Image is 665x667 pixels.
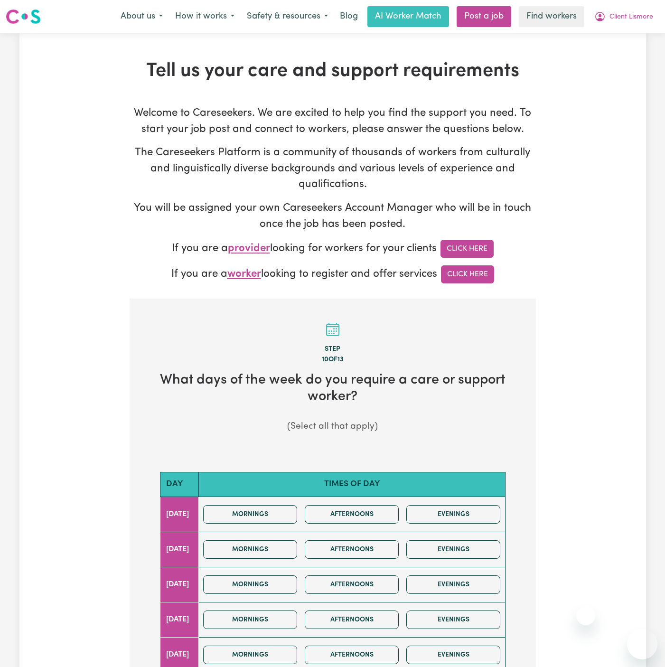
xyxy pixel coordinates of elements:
[406,646,500,664] button: Evenings
[145,344,521,355] div: Step
[588,7,659,27] button: My Account
[441,265,494,283] a: Click Here
[241,7,334,27] button: Safety & resources
[130,240,536,258] p: If you are a looking for workers for your clients
[169,7,241,27] button: How it works
[160,532,199,567] td: [DATE]
[130,105,536,137] p: Welcome to Careseekers. We are excited to help you find the support you need. To start your job p...
[6,6,41,28] a: Careseekers logo
[199,472,505,497] th: Times of day
[406,505,500,524] button: Evenings
[160,472,199,497] th: Day
[305,611,399,629] button: Afternoons
[160,567,199,602] td: [DATE]
[519,6,584,27] a: Find workers
[367,6,449,27] a: AI Worker Match
[305,575,399,594] button: Afternoons
[130,60,536,83] h1: Tell us your care and support requirements
[406,540,500,559] button: Evenings
[145,421,521,434] p: (Select all that apply)
[130,265,536,283] p: If you are a looking to register and offer services
[227,269,261,280] span: worker
[334,6,364,27] a: Blog
[228,244,270,254] span: provider
[130,145,536,193] p: The Careseekers Platform is a community of thousands of workers from culturally and linguisticall...
[145,355,521,365] div: 10 of 13
[203,646,297,664] button: Mornings
[406,611,500,629] button: Evenings
[457,6,511,27] a: Post a job
[305,540,399,559] button: Afternoons
[305,646,399,664] button: Afternoons
[160,602,199,637] td: [DATE]
[576,606,595,625] iframe: Close message
[203,575,297,594] button: Mornings
[160,497,199,532] td: [DATE]
[609,12,653,22] span: Client Lismore
[203,540,297,559] button: Mornings
[203,611,297,629] button: Mornings
[114,7,169,27] button: About us
[6,8,41,25] img: Careseekers logo
[130,200,536,232] p: You will be assigned your own Careseekers Account Manager who will be in touch once the job has b...
[406,575,500,594] button: Evenings
[440,240,494,258] a: Click Here
[145,372,521,405] h2: What days of the week do you require a care or support worker?
[305,505,399,524] button: Afternoons
[203,505,297,524] button: Mornings
[627,629,657,659] iframe: Button to launch messaging window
